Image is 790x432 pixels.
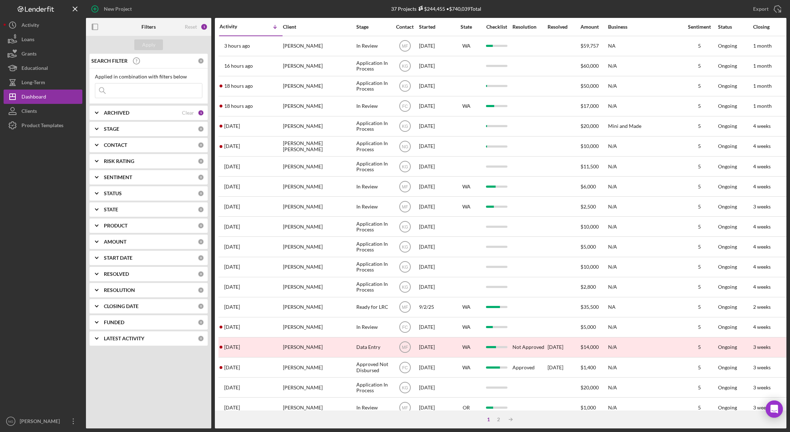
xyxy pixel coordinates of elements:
div: N/A [608,177,680,196]
div: [PERSON_NAME] [283,217,355,236]
div: 5 [681,43,717,49]
div: 0 [198,190,204,197]
time: 3 weeks [753,203,771,210]
time: 2025-09-13 01:29 [224,164,240,169]
text: KG [402,385,408,390]
button: Long-Term [4,75,82,90]
time: 2025-09-09 22:42 [224,365,240,370]
div: Status [718,24,752,30]
div: NA [608,298,680,317]
text: KG [402,285,408,290]
div: WA [452,204,481,210]
button: Activity [4,18,82,32]
div: [PERSON_NAME] [283,398,355,417]
div: $14,000 [581,338,607,357]
span: $20,000 [581,384,599,390]
div: 5 [681,224,717,230]
div: [DATE] [419,378,451,397]
div: N/A [608,97,680,116]
text: KG [402,265,408,270]
div: Application In Process [356,378,391,397]
time: 2025-09-14 05:15 [224,123,240,129]
div: In Review [356,37,391,56]
div: N/A [608,258,680,277]
span: $60,000 [581,63,599,69]
time: 1 month [753,83,772,89]
div: Application In Process [356,278,391,297]
button: Dashboard [4,90,82,104]
div: $1,400 [581,358,607,377]
div: [PERSON_NAME] [283,258,355,277]
div: [DATE] [419,117,451,136]
div: N/A [608,217,680,236]
time: 4 weeks [753,284,771,290]
div: N/A [608,137,680,156]
div: Contact [391,24,418,30]
div: In Review [356,97,391,116]
div: 5 [681,264,717,270]
span: $5,000 [581,324,596,330]
text: NG [402,144,408,149]
div: Ongoing [718,385,737,390]
div: Application In Process [356,237,391,256]
div: Ongoing [718,63,737,69]
button: Grants [4,47,82,61]
span: $2,500 [581,203,596,210]
div: Export [753,2,769,16]
text: KG [402,245,408,250]
time: 4 weeks [753,224,771,230]
button: Export [746,2,786,16]
div: In Review [356,177,391,196]
div: 5 [681,204,717,210]
time: 4 weeks [753,264,771,270]
div: Clients [21,104,37,120]
text: FC [402,325,408,330]
div: N/A [608,57,680,76]
span: $17,000 [581,103,599,109]
div: [DATE] [548,358,580,377]
text: MF [402,345,408,350]
div: Ongoing [718,204,737,210]
div: WA [452,365,481,370]
div: State [452,24,481,30]
span: $5,000 [581,244,596,250]
time: 2025-09-11 04:11 [224,304,240,310]
b: LATEST ACTIVITY [104,336,144,341]
text: MF [402,204,408,209]
a: Loans [4,32,82,47]
div: 5 [681,164,717,169]
div: New Project [104,2,132,16]
div: 1 [201,23,208,30]
div: Application In Process [356,117,391,136]
div: [PERSON_NAME] [283,358,355,377]
div: Application In Process [356,258,391,277]
div: Ongoing [718,264,737,270]
b: RESOLVED [104,271,129,277]
div: 0 [198,271,204,277]
time: 2025-09-15 01:23 [224,103,253,109]
time: 1 month [753,103,772,109]
b: SENTIMENT [104,174,132,180]
a: Educational [4,61,82,75]
div: Business [608,24,680,30]
div: Mini and Made [608,117,680,136]
b: RESOLUTION [104,287,135,293]
div: N/A [608,358,680,377]
div: 0 [198,126,204,132]
div: N/A [608,278,680,297]
text: MF [402,305,408,310]
text: FC [402,365,408,370]
div: Clear [182,110,194,116]
time: 2025-09-07 02:02 [224,405,240,411]
button: Apply [134,39,163,50]
time: 2025-09-12 02:08 [224,264,240,270]
div: [PERSON_NAME] [18,414,64,430]
div: WA [452,304,481,310]
div: [DATE] [548,338,580,357]
text: NG [8,419,13,423]
div: Ongoing [718,304,737,310]
div: Application In Process [356,137,391,156]
div: 5 [681,284,717,290]
div: [DATE] [419,197,451,216]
